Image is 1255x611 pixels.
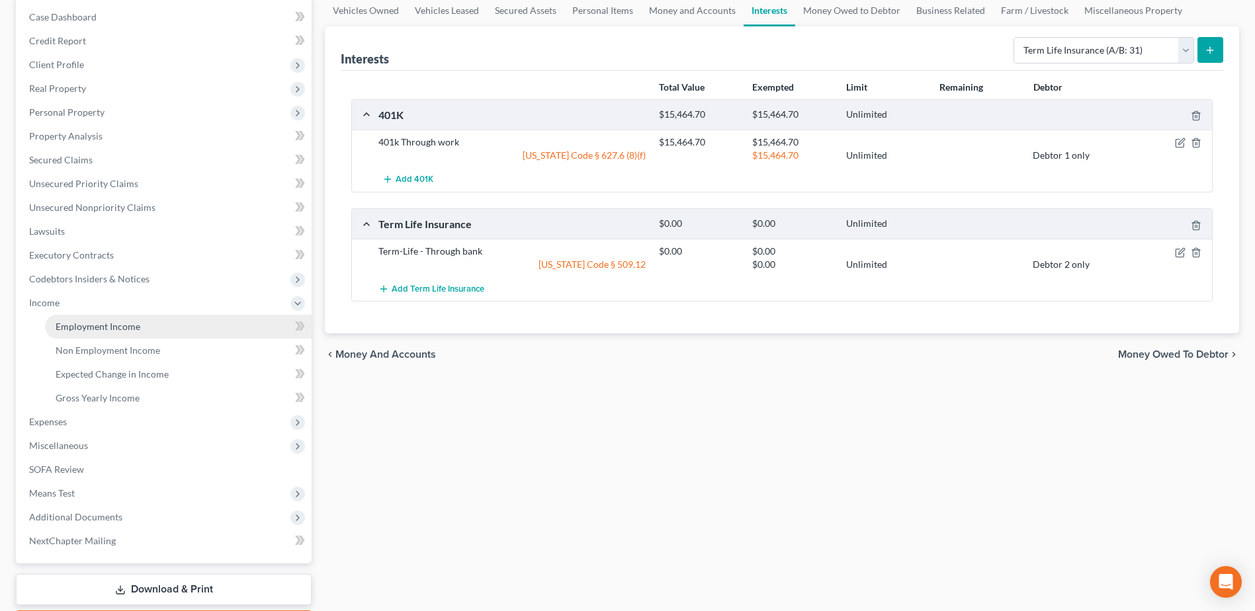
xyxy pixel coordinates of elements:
div: Unlimited [840,108,933,121]
a: Unsecured Priority Claims [19,172,312,196]
span: SOFA Review [29,464,84,475]
a: Property Analysis [19,124,312,148]
span: Secured Claims [29,154,93,165]
span: Credit Report [29,35,86,46]
a: Expected Change in Income [45,362,312,386]
button: chevron_left Money and Accounts [325,349,436,360]
span: Miscellaneous [29,440,88,451]
a: Gross Yearly Income [45,386,312,410]
span: Client Profile [29,59,84,70]
div: $15,464.70 [746,149,839,162]
a: Download & Print [16,574,312,605]
a: Employment Income [45,315,312,339]
div: Unlimited [840,218,933,230]
div: $15,464.70 [652,136,746,149]
div: [US_STATE] Code § 627.6 (8)(f) [372,149,652,162]
a: Case Dashboard [19,5,312,29]
span: Case Dashboard [29,11,97,22]
span: Lawsuits [29,225,65,237]
a: NextChapter Mailing [19,529,312,553]
div: Debtor 2 only [1026,258,1119,271]
div: $0.00 [652,218,746,230]
a: Unsecured Nonpriority Claims [19,196,312,220]
span: Executory Contracts [29,249,114,261]
a: Lawsuits [19,220,312,243]
span: Unsecured Nonpriority Claims [29,202,155,213]
a: Credit Report [19,29,312,53]
span: Property Analysis [29,130,103,142]
i: chevron_right [1229,349,1239,360]
div: Debtor 1 only [1026,149,1119,162]
span: Add Term Life Insurance [392,284,484,294]
div: $0.00 [746,258,839,271]
a: Secured Claims [19,148,312,172]
div: Unlimited [840,258,933,271]
button: Add Term Life Insurance [378,276,484,301]
a: SOFA Review [19,458,312,481]
strong: Debtor [1033,81,1062,93]
i: chevron_left [325,349,335,360]
span: Real Property [29,83,86,94]
a: Executory Contracts [19,243,312,267]
span: Money and Accounts [335,349,436,360]
span: Unsecured Priority Claims [29,178,138,189]
div: 401k Through work [372,136,652,149]
span: Money Owed to Debtor [1118,349,1229,360]
div: Interests [341,51,389,67]
span: Expenses [29,416,67,427]
div: $0.00 [746,218,839,230]
div: $15,464.70 [746,108,839,121]
div: [US_STATE] Code § 509.12 [372,258,652,271]
span: Expected Change in Income [56,368,169,380]
div: Term Life Insurance [372,217,652,231]
div: $15,464.70 [746,136,839,149]
span: Income [29,297,60,308]
strong: Remaining [939,81,983,93]
span: Personal Property [29,106,105,118]
strong: Limit [846,81,867,93]
span: Non Employment Income [56,345,160,356]
div: 401K [372,108,652,122]
span: Add 401K [396,175,433,185]
button: Add 401K [378,167,437,192]
div: $15,464.70 [652,108,746,121]
div: $0.00 [652,245,746,258]
div: Open Intercom Messenger [1210,566,1242,598]
span: Codebtors Insiders & Notices [29,273,150,284]
span: NextChapter Mailing [29,535,116,546]
strong: Total Value [659,81,705,93]
strong: Exempted [752,81,794,93]
div: Term-Life - Through bank [372,245,652,258]
span: Gross Yearly Income [56,392,140,403]
div: Unlimited [840,149,933,162]
a: Non Employment Income [45,339,312,362]
div: $0.00 [746,245,839,258]
span: Additional Documents [29,511,122,522]
span: Means Test [29,487,75,499]
span: Employment Income [56,321,140,332]
button: Money Owed to Debtor chevron_right [1118,349,1239,360]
